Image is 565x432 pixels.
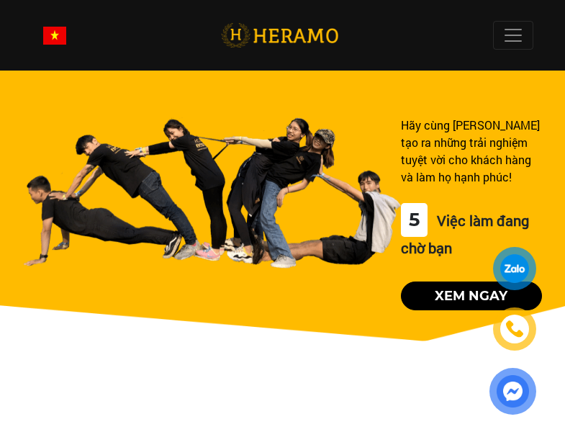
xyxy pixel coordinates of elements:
div: 5 [401,203,428,237]
a: phone-icon [495,310,534,348]
img: phone-icon [505,320,524,338]
span: Việc làm đang chờ bạn [401,211,529,257]
button: Xem ngay [401,282,542,310]
img: logo [221,21,338,50]
img: vn-flag.png [43,27,66,45]
div: Hãy cùng [PERSON_NAME] tạo ra những trải nghiệm tuyệt vời cho khách hàng và làm họ hạnh phúc! [401,117,542,186]
img: banner [23,117,401,269]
